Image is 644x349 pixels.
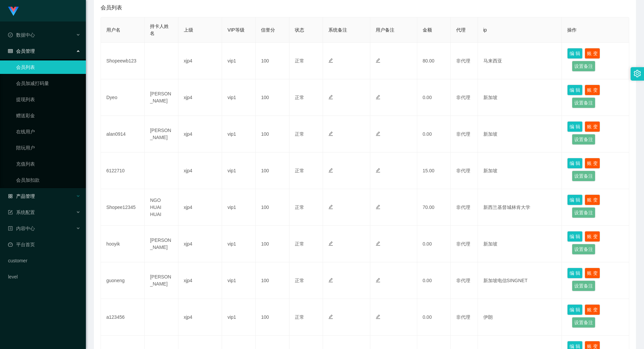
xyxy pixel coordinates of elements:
[572,317,595,328] button: 设置备注
[456,131,470,137] span: 非代理
[150,24,169,36] span: 持卡人姓名
[376,27,394,33] span: 用户备注
[178,79,222,116] td: xjp4
[572,207,595,218] button: 设置备注
[417,262,451,299] td: 0.00
[328,314,333,319] i: 图标: edit
[478,152,562,189] td: 新加坡
[572,61,595,72] button: 设置备注
[567,121,583,132] button: 编 辑
[478,299,562,336] td: 伊朗
[585,304,600,315] button: 账 变
[567,27,577,33] span: 操作
[478,189,562,226] td: 新西兰基督城林肯大学
[585,158,600,169] button: 账 变
[456,278,470,283] span: 非代理
[376,241,380,246] i: 图标: edit
[456,168,470,173] span: 非代理
[178,152,222,189] td: xjp4
[101,189,145,226] td: Shopee12345
[8,210,13,215] i: 图标: form
[145,189,178,226] td: NGO HUAI HUAI
[261,27,275,33] span: 信誉分
[101,79,145,116] td: Dyeo
[376,58,380,63] i: 图标: edit
[376,205,380,209] i: 图标: edit
[567,304,583,315] button: 编 辑
[8,49,13,53] i: 图标: table
[101,299,145,336] td: a123456
[256,79,289,116] td: 100
[256,299,289,336] td: 100
[328,241,333,246] i: 图标: edit
[456,314,470,320] span: 非代理
[295,314,304,320] span: 正常
[8,210,35,215] span: 系统配置
[572,280,595,291] button: 设置备注
[256,43,289,79] td: 100
[585,194,600,205] button: 账 变
[178,226,222,262] td: xjp4
[8,270,80,283] a: level
[423,27,432,33] span: 金额
[567,158,583,169] button: 编 辑
[8,254,80,267] a: customer
[456,241,470,247] span: 非代理
[585,48,600,59] button: 账 变
[8,193,35,199] span: 产品管理
[567,85,583,95] button: 编 辑
[101,4,122,12] span: 会员列表
[222,189,256,226] td: vip1
[456,95,470,100] span: 非代理
[222,299,256,336] td: vip1
[585,85,600,95] button: 账 变
[101,226,145,262] td: hooyik
[145,116,178,152] td: [PERSON_NAME]
[328,131,333,136] i: 图标: edit
[376,131,380,136] i: 图标: edit
[256,116,289,152] td: 100
[328,278,333,282] i: 图标: edit
[572,244,595,255] button: 设置备注
[417,43,451,79] td: 80.00
[417,116,451,152] td: 0.00
[295,95,304,100] span: 正常
[101,152,145,189] td: 6122710
[256,189,289,226] td: 100
[178,116,222,152] td: xjp4
[456,27,466,33] span: 代理
[585,268,600,278] button: 账 变
[417,79,451,116] td: 0.00
[256,226,289,262] td: 100
[222,226,256,262] td: vip1
[572,97,595,108] button: 设置备注
[16,77,80,90] a: 会员加减打码量
[295,168,304,173] span: 正常
[227,27,245,33] span: VIP等级
[16,125,80,138] a: 在线用户
[567,231,583,242] button: 编 辑
[376,168,380,173] i: 图标: edit
[16,60,80,74] a: 会员列表
[16,109,80,122] a: 赠送彩金
[295,278,304,283] span: 正常
[8,32,35,38] span: 数据中心
[16,93,80,106] a: 提现列表
[8,48,35,54] span: 会员管理
[178,43,222,79] td: xjp4
[295,205,304,210] span: 正常
[585,121,600,132] button: 账 变
[376,278,380,282] i: 图标: edit
[145,262,178,299] td: [PERSON_NAME]
[585,231,600,242] button: 账 变
[572,134,595,145] button: 设置备注
[145,226,178,262] td: [PERSON_NAME]
[256,262,289,299] td: 100
[478,79,562,116] td: 新加坡
[222,116,256,152] td: vip1
[417,152,451,189] td: 15.00
[478,116,562,152] td: 新加坡
[106,27,120,33] span: 用户名
[417,189,451,226] td: 70.00
[567,194,583,205] button: 编 辑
